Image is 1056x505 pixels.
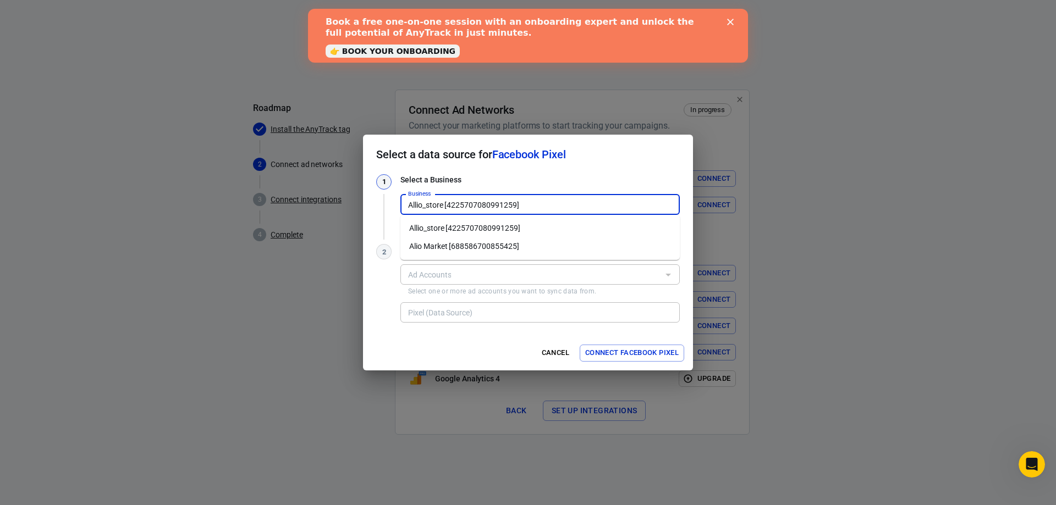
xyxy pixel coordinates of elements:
[400,237,680,256] li: Alio Market [688586700855425]
[408,287,672,296] p: Select one or more ad accounts you want to sync data from.
[376,244,392,259] div: 2
[404,198,675,212] input: Type to search
[580,345,684,362] button: Connect Facebook Pixel
[538,345,573,362] button: Cancel
[363,135,693,174] h2: Select a data source for
[404,268,658,281] input: Type to search
[1019,451,1045,478] iframe: Intercom live chat
[408,190,431,198] label: Business
[492,148,566,161] span: Facebook Pixel
[308,9,748,63] iframe: Intercom live chat banner
[400,174,680,186] h3: Select a Business
[404,306,675,319] input: Type to search
[400,219,680,237] li: Allio_store [4225707080991259]
[376,174,392,190] div: 1
[419,10,430,16] div: Close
